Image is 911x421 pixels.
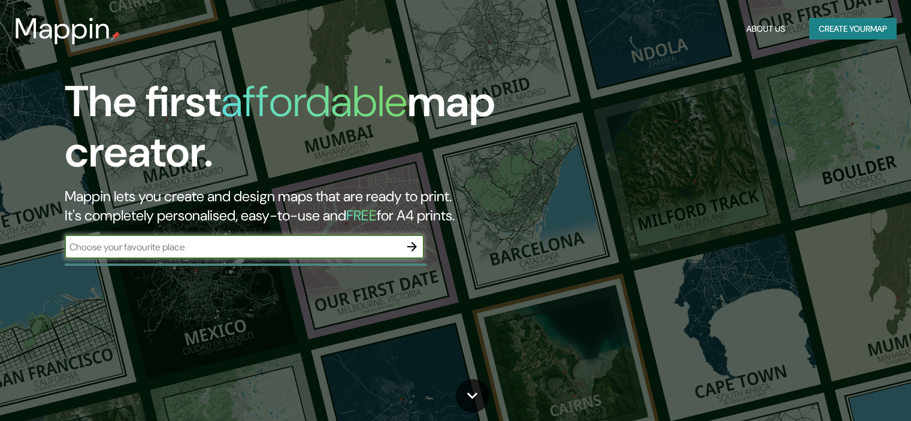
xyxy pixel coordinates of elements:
h1: The first map creator. [65,77,520,187]
img: mappin-pin [111,31,120,41]
h2: Mappin lets you create and design maps that are ready to print. It's completely personalised, eas... [65,187,520,225]
input: Choose your favourite place [65,240,400,254]
h1: affordable [221,74,407,129]
button: About Us [741,18,790,40]
iframe: Help widget launcher [804,374,898,408]
button: Create yourmap [809,18,897,40]
h5: FREE [346,206,377,225]
h3: Mappin [14,12,111,46]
